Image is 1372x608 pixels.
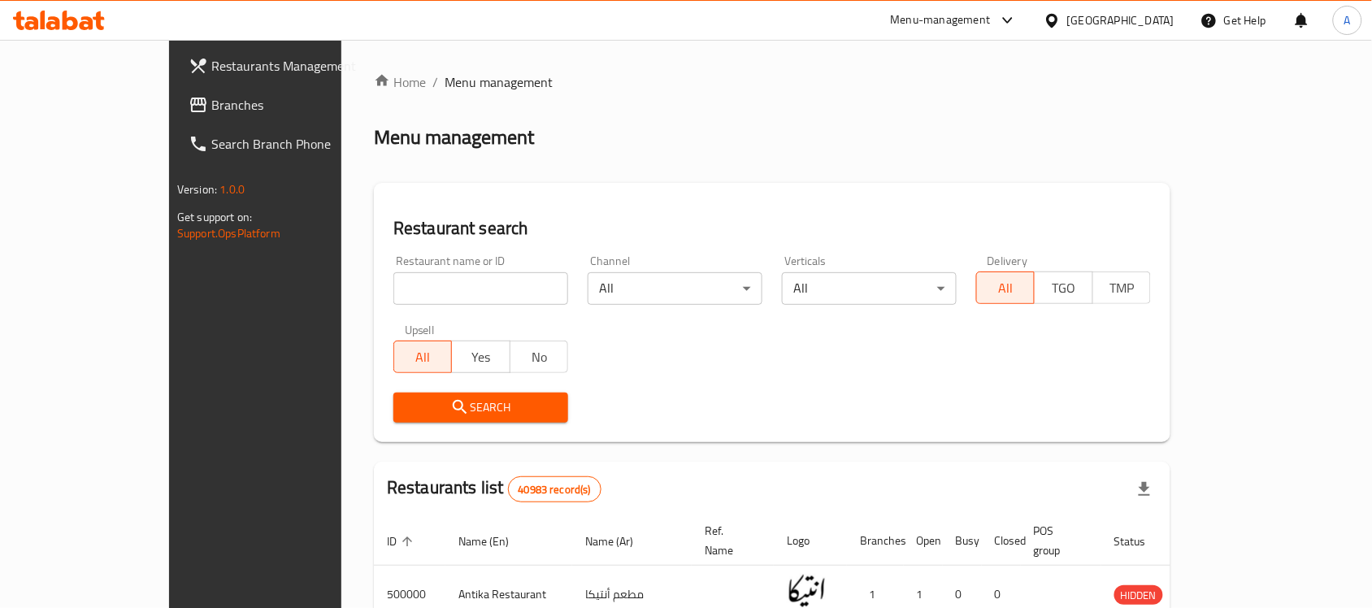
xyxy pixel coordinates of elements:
a: Restaurants Management [176,46,398,85]
button: TMP [1092,271,1151,304]
a: Search Branch Phone [176,124,398,163]
span: Restaurants Management [211,56,385,76]
button: All [976,271,1035,304]
label: Delivery [988,255,1028,267]
span: Get support on: [177,206,252,228]
span: All [983,276,1028,300]
span: Branches [211,95,385,115]
span: Search Branch Phone [211,134,385,154]
div: [GEOGRAPHIC_DATA] [1067,11,1174,29]
th: Busy [943,516,982,566]
button: Search [393,393,568,423]
span: POS group [1034,521,1082,560]
span: Search [406,397,555,418]
div: All [782,272,957,305]
a: Branches [176,85,398,124]
span: TGO [1041,276,1086,300]
div: All [588,272,762,305]
label: Upsell [405,324,435,336]
a: Home [374,72,426,92]
input: Search for restaurant name or ID.. [393,272,568,305]
span: 40983 record(s) [509,482,601,497]
button: Yes [451,341,510,373]
a: Support.OpsPlatform [177,223,280,244]
div: HIDDEN [1114,585,1163,605]
button: No [510,341,568,373]
span: No [517,345,562,369]
span: Menu management [445,72,553,92]
h2: Restaurant search [393,216,1151,241]
th: Logo [774,516,847,566]
th: Open [904,516,943,566]
div: Total records count [508,476,601,502]
div: Export file [1125,470,1164,509]
th: Closed [982,516,1021,566]
span: Status [1114,532,1167,551]
h2: Restaurants list [387,476,601,502]
th: Branches [847,516,904,566]
li: / [432,72,438,92]
span: Version: [177,179,217,200]
span: All [401,345,445,369]
span: Name (Ar) [585,532,654,551]
button: TGO [1034,271,1092,304]
span: Ref. Name [705,521,754,560]
div: Menu-management [891,11,991,30]
span: HIDDEN [1114,586,1163,605]
button: All [393,341,452,373]
nav: breadcrumb [374,72,1170,92]
span: ID [387,532,418,551]
span: 1.0.0 [219,179,245,200]
span: Name (En) [458,532,530,551]
span: TMP [1100,276,1144,300]
h2: Menu management [374,124,534,150]
span: Yes [458,345,503,369]
span: A [1344,11,1351,29]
